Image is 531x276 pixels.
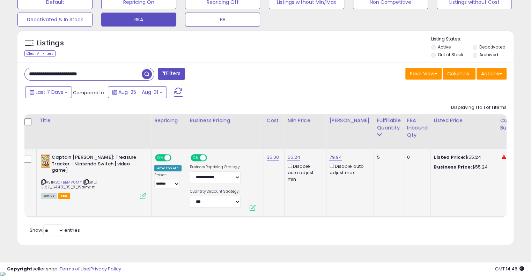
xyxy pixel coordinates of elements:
div: 0 [407,154,426,161]
label: Deactivated [479,44,505,50]
span: Last 7 Days [36,89,63,96]
div: Title [39,117,148,124]
span: ON [156,155,164,161]
a: schedule in a short meeting [11,114,108,127]
span: OFF [170,155,182,161]
div: Repricing [154,117,184,124]
strong: Copyright [7,266,32,272]
button: RKA [101,13,176,27]
div: [PERSON_NAME] [329,117,371,124]
div: FBA inbound Qty [407,117,428,139]
div: Clear All Filters [24,50,56,57]
button: Send a message… [120,226,131,237]
button: Last 7 Days [25,86,72,98]
div: Amazon AI * [154,165,182,171]
p: The team can also help [34,9,87,16]
span: 2025-09-9 14:48 GMT [495,266,524,272]
b: Business Price: [434,164,472,170]
textarea: Message… [6,214,134,226]
span: Compared to: [73,89,105,96]
button: Deactivated & In Stock [17,13,93,27]
b: Captain [PERSON_NAME]: Treasure Tracker - Nintendo Switch [video game] [52,154,137,176]
a: Privacy Policy [90,266,121,272]
button: Aug-25 - Aug-31 [108,86,167,98]
a: 35.00 [267,154,279,161]
div: Min Price [287,117,323,124]
p: Listing States: [431,36,514,43]
div: Business Pricing [190,117,261,124]
h1: Support [34,3,56,9]
div: ASIN: [41,154,146,198]
div: Listed Price [434,117,494,124]
div: Hi [PERSON_NAME],I'm going to close this conversation for now but if you'd like to [GEOGRAPHIC_DA... [6,171,115,227]
button: Columns [443,68,475,80]
span: FBA [58,193,70,199]
div: Fulfillable Quantity [377,117,401,132]
span: All listings currently available for purchase on Amazon [41,193,57,199]
a: Terms of Use [60,266,89,272]
div: seller snap | | [7,266,121,273]
div: Disable auto adjust max [329,162,368,176]
span: | SKU: 3187_64.48_35_X_Walmart [41,179,97,190]
label: Out of Stock [438,52,463,58]
b: Listed Price: [434,154,465,161]
label: Quantity Discount Strategy: [190,189,241,194]
img: 51sHU9rTUtL._SL40_.jpg [41,154,50,168]
label: Archived [479,52,498,58]
img: Profile image for Support [20,4,31,15]
div: Have a great day and let us know if you want to continue looking into this. [11,138,109,151]
div: I'd love to get to the bottom of this for you so you don't need to worry about it moving forward.... [11,100,109,134]
span: Aug-25 - Aug-31 [118,89,158,96]
button: Emoji picker [11,229,16,234]
button: Gif picker [22,229,28,234]
span: Columns [447,70,469,77]
button: Actions [477,68,507,80]
div: Preset: [154,173,182,188]
span: Show: entries [30,227,80,233]
div: 5 [377,154,398,161]
div: $55.24 [434,164,492,170]
a: 55.24 [287,154,300,161]
div: Britney says… [6,171,134,233]
button: Upload attachment [33,229,39,234]
button: BB [185,13,260,27]
button: Save View [405,68,442,80]
a: 79.94 [329,154,342,161]
div: Displaying 1 to 1 of 1 items [451,104,507,111]
div: Hi [PERSON_NAME], [11,175,109,182]
div: Close [123,3,135,15]
div: Cost [267,117,282,124]
div: I'm going to close this conversation for now but if you'd like to [GEOGRAPHIC_DATA] to look into ... [11,185,109,212]
span: OFF [206,155,217,161]
div: $55.24 [434,154,492,161]
div: We're still successfully getting cost updates daily from ScanPower, but these two listings haven'... [11,28,109,97]
a: B07BBMV8MY [56,179,82,185]
span: ON [191,155,200,161]
h5: Listings [37,38,64,48]
div: [DATE] [6,161,134,171]
label: Active [438,44,451,50]
div: Disable auto adjust min [287,162,321,182]
button: go back [5,3,18,16]
button: Start recording [44,229,50,234]
label: Business Repricing Strategy: [190,165,241,170]
button: Filters [158,68,185,80]
button: Home [109,3,123,16]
